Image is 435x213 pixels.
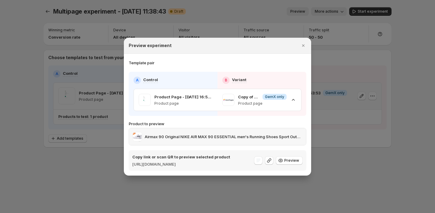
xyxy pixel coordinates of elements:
p: Product Page - [DATE] 16:53:53 [154,94,213,100]
button: Preview [276,156,303,165]
p: [URL][DOMAIN_NAME] [132,161,230,167]
p: Control [143,77,158,83]
p: Airmax 90 Original NIKE AIR MAX 90 ESSENTIAL men's Running Shoes Sport Outdoor Sneakers Athletic ... [145,134,302,140]
img: Copy of Product Page - Aug 22, 16:53:53 [222,94,234,106]
img: Airmax 90 Original NIKE AIR MAX 90 ESSENTIAL men's Running Shoes Sport Outdoor Sneakers Athletic ... [133,132,142,141]
h2: A [136,78,139,83]
p: Variant [232,77,246,83]
p: Copy link or scan QR to preview selected product [132,154,230,160]
p: Copy of Product Page - [DATE] 16:53:53 [238,94,260,100]
p: Product page [154,101,213,106]
span: GemX only [265,94,284,99]
span: Preview [284,158,299,163]
img: Product Page - Aug 22, 16:53:53 [139,94,151,106]
button: Close [299,41,308,50]
h3: Template pair [129,60,154,66]
p: Product to preview [129,121,306,127]
p: Product page [238,101,287,106]
h2: Preview experiment [129,43,172,49]
h2: B [225,78,227,83]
